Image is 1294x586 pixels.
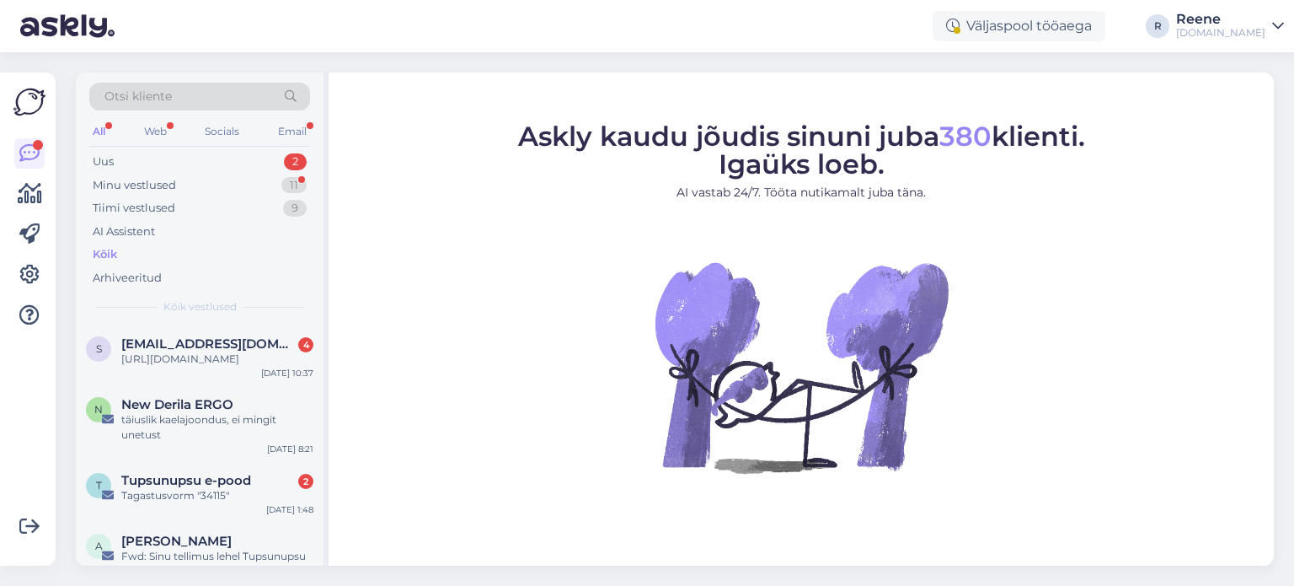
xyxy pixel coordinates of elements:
span: s [96,342,102,355]
span: Askly kaudu jõudis sinuni juba klienti. Igaüks loeb. [518,120,1085,180]
div: Minu vestlused [93,177,176,194]
div: [URL][DOMAIN_NAME] [121,352,313,367]
span: Kõik vestlused [163,299,237,315]
div: R [1146,14,1169,38]
div: 9 [283,200,307,217]
p: AI vastab 24/7. Tööta nutikamalt juba täna. [518,184,1085,202]
img: Askly Logo [13,86,45,118]
div: Fwd: Sinu tellimus lehel Tupsunupsu [PERSON_NAME]! [121,549,313,579]
div: 4 [298,337,313,352]
span: sandrajessipova@gmail.com [121,336,297,352]
div: Web [141,121,170,142]
span: New Derila ERGO [121,397,233,412]
span: T [96,479,102,492]
div: Arhiveeritud [93,270,162,287]
span: N [94,403,103,416]
div: Tagastusvorm "34115" [121,488,313,503]
div: Kõik [93,246,117,263]
div: Tiimi vestlused [93,200,175,217]
div: Väljaspool tööaega [933,11,1105,41]
span: Otsi kliente [104,88,172,105]
span: 380 [939,120,992,153]
div: Uus [93,153,114,170]
div: 11 [281,177,307,194]
span: A [95,540,103,552]
img: No Chat active [650,215,953,519]
div: Email [275,121,310,142]
div: All [89,121,109,142]
div: [DATE] 8:21 [267,443,313,455]
div: Reene [1176,13,1265,26]
div: [DATE] 10:37 [261,367,313,379]
span: Tupsunupsu e-pood [121,473,251,488]
span: Alina Knjazeva [121,534,232,549]
div: 2 [298,474,313,489]
a: Reene[DOMAIN_NAME] [1176,13,1284,40]
div: [DOMAIN_NAME] [1176,26,1265,40]
div: AI Assistent [93,223,155,240]
div: [DATE] 1:48 [266,503,313,516]
div: 2 [284,153,307,170]
div: Socials [201,121,243,142]
div: täiuslik kaelajoondus, ei mingit unetust [121,412,313,443]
